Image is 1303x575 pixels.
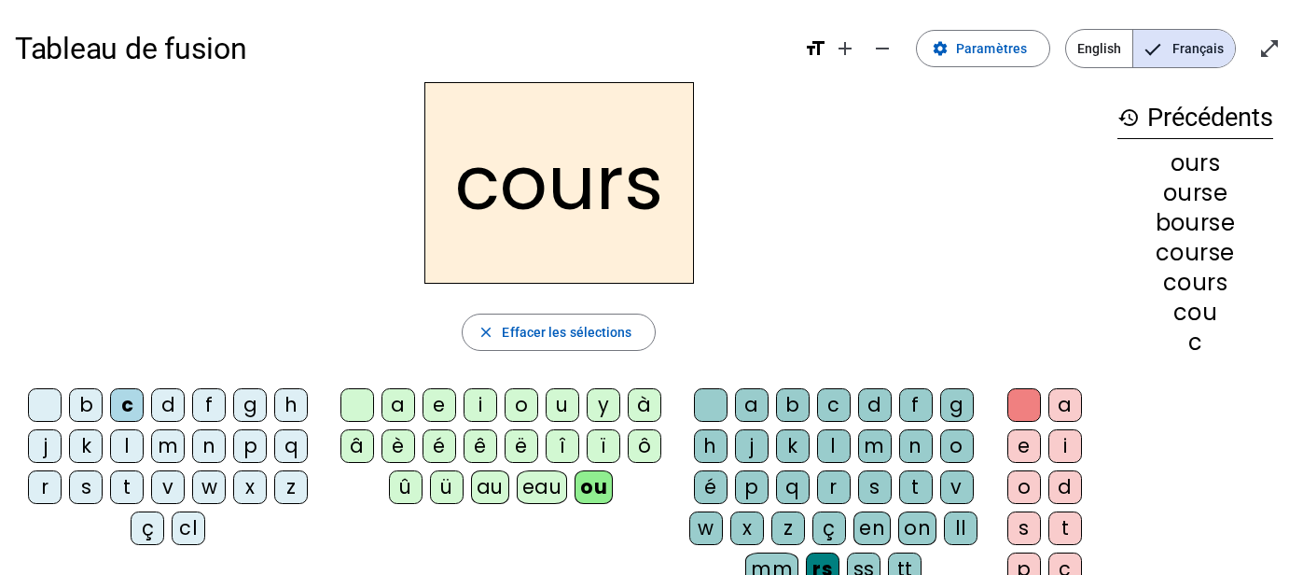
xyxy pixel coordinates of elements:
h1: Tableau de fusion [15,19,789,78]
span: Effacer les sélections [502,321,631,344]
h2: cours [424,82,694,284]
div: e [423,388,456,422]
div: f [192,388,226,422]
div: m [151,429,185,463]
div: x [233,470,267,504]
button: Paramètres [916,30,1050,67]
div: t [1048,512,1082,545]
div: q [274,429,308,463]
div: ï [587,429,620,463]
div: b [776,388,810,422]
div: ou [575,470,613,504]
div: eau [517,470,568,504]
mat-button-toggle-group: Language selection [1065,29,1236,68]
div: è [381,429,415,463]
div: l [817,429,851,463]
div: g [233,388,267,422]
mat-icon: add [834,37,856,60]
div: en [853,512,891,545]
div: h [694,429,728,463]
h3: Précédents [1117,97,1273,139]
div: d [151,388,185,422]
div: cl [172,512,205,545]
span: Français [1133,30,1235,67]
div: f [899,388,933,422]
div: c [817,388,851,422]
div: k [69,429,103,463]
div: r [817,470,851,504]
div: z [771,512,805,545]
div: o [940,429,974,463]
div: d [1048,470,1082,504]
div: d [858,388,892,422]
span: Paramètres [956,37,1027,60]
div: a [1048,388,1082,422]
div: n [899,429,933,463]
div: ç [131,512,164,545]
div: p [233,429,267,463]
div: o [505,388,538,422]
div: é [694,470,728,504]
div: p [735,470,769,504]
div: i [464,388,497,422]
div: a [381,388,415,422]
div: b [69,388,103,422]
div: ourse [1117,182,1273,204]
div: à [628,388,661,422]
div: k [776,429,810,463]
div: y [587,388,620,422]
div: s [69,470,103,504]
div: r [28,470,62,504]
button: Entrer en plein écran [1251,30,1288,67]
div: î [546,429,579,463]
div: j [735,429,769,463]
mat-icon: close [478,324,494,341]
div: w [689,512,723,545]
div: e [1007,429,1041,463]
div: n [192,429,226,463]
div: é [423,429,456,463]
div: h [274,388,308,422]
div: û [389,470,423,504]
div: ë [505,429,538,463]
mat-icon: history [1117,106,1140,129]
div: ê [464,429,497,463]
div: s [858,470,892,504]
div: q [776,470,810,504]
div: a [735,388,769,422]
div: au [471,470,509,504]
div: ü [430,470,464,504]
div: u [546,388,579,422]
div: cours [1117,272,1273,294]
div: s [1007,512,1041,545]
mat-icon: settings [932,40,949,57]
div: t [110,470,144,504]
div: ours [1117,152,1273,175]
div: c [110,388,144,422]
div: j [28,429,62,463]
button: Diminuer la taille de la police [864,30,901,67]
div: x [730,512,764,545]
div: on [898,512,936,545]
div: l [110,429,144,463]
div: â [340,429,374,463]
div: course [1117,242,1273,264]
div: i [1048,429,1082,463]
div: w [192,470,226,504]
div: g [940,388,974,422]
span: English [1066,30,1132,67]
div: t [899,470,933,504]
div: bourse [1117,212,1273,234]
div: cou [1117,302,1273,324]
div: c [1117,331,1273,354]
div: v [940,470,974,504]
mat-icon: remove [871,37,894,60]
mat-icon: open_in_full [1258,37,1281,60]
div: m [858,429,892,463]
div: ô [628,429,661,463]
div: z [274,470,308,504]
div: ll [944,512,977,545]
button: Effacer les sélections [462,314,655,351]
div: o [1007,470,1041,504]
mat-icon: format_size [804,37,826,60]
